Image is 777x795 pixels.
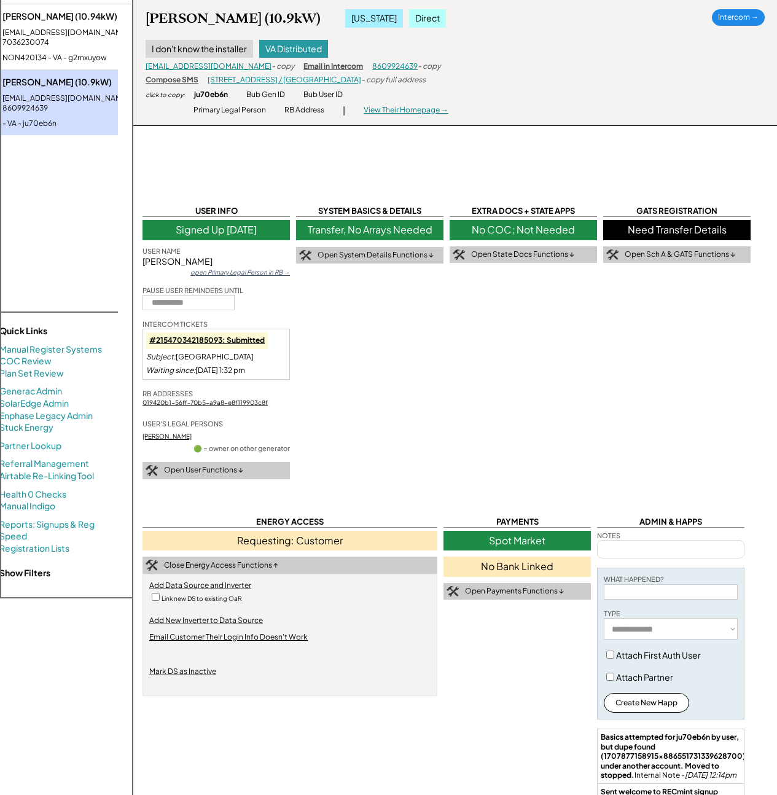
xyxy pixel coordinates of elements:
div: [DATE] 1:32 pm [146,366,245,376]
div: - copy full address [361,75,426,85]
div: [PERSON_NAME] (10.9kW) [146,10,321,27]
div: GATS REGISTRATION [603,205,751,217]
div: NOTES [597,531,620,540]
div: EXTRA DOCS + STATE APPS [450,205,597,217]
div: Email in Intercom [303,61,363,72]
div: Need Transfer Details [603,220,751,240]
div: Transfer, No Arrays Needed [296,220,443,240]
img: tool-icon.png [146,465,158,476]
div: Open System Details Functions ↓ [318,250,434,260]
div: No Bank Linked [443,557,591,576]
div: 🟢 = owner on other generator [193,444,290,453]
div: [EMAIL_ADDRESS][DOMAIN_NAME] - 8609924639 [2,93,153,114]
div: click to copy: [146,90,185,99]
div: Mark DS as Inactive [149,667,216,677]
label: Link new DS to existing OaR [162,595,241,602]
div: | [343,104,345,117]
div: open Primary Legal Person in RB → [190,268,290,276]
div: Primary Legal Person [193,105,266,116]
div: I don't know the installer [146,40,253,58]
a: 8609924639 [372,61,418,71]
img: tool-icon.png [447,586,459,597]
div: RB Address [284,105,324,116]
div: Intercom → [712,9,765,26]
div: Spot Market [443,531,591,550]
div: Add New Inverter to Data Source [149,616,263,626]
div: Close Energy Access Functions ↑ [164,560,278,571]
div: [GEOGRAPHIC_DATA] [146,352,254,362]
img: tool-icon.png [606,249,619,260]
div: USER INFO [143,205,290,217]
a: [EMAIL_ADDRESS][DOMAIN_NAME] [146,61,271,71]
div: Signed Up [DATE] [143,220,290,240]
div: TYPE [604,609,620,618]
div: ADMIN & HAPPS [597,516,744,528]
div: - VA - ju70eb6n [2,119,153,129]
div: USER NAME [143,246,181,256]
div: Open Payments Functions ↓ [465,586,564,597]
div: Add Data Source and Inverter [149,581,251,591]
div: Direct [409,9,446,28]
a: [PERSON_NAME] [143,433,192,440]
div: Compose SMS [146,75,198,85]
label: Attach Partner [616,672,673,683]
img: tool-icon.png [146,560,158,571]
div: NON420134 - VA - g2mxuyow [2,53,152,63]
div: INTERCOM TICKETS [143,319,208,329]
div: Bub User ID [303,90,343,100]
div: View Their Homepage → [364,105,448,116]
img: tool-icon.png [299,250,311,261]
div: RB ADDRESSES [143,389,193,398]
a: #215470342185093: Submitted [149,335,265,345]
em: Subject: [146,352,176,361]
div: No COC; Not Needed [450,220,597,240]
div: Email Customer Their Login Info Doesn't Work [149,632,308,643]
div: PAYMENTS [443,516,591,528]
div: [PERSON_NAME] (10.9kW) [2,76,153,88]
em: Waiting since: [146,366,195,375]
div: - copy [418,61,440,72]
div: [PERSON_NAME] [143,256,290,268]
strong: Basics attempted for ju70eb6n by user, but dupe found (1707877158915x886551731339628700) under an... [601,732,747,780]
em: [DATE] 12:14pm [685,770,736,780]
button: Create New Happ [604,693,689,713]
div: [US_STATE] [345,9,403,28]
div: - copy [271,61,294,72]
div: Open Sch A & GATS Functions ↓ [625,249,735,260]
div: ENERGY ACCESS [143,516,437,528]
div: Open State Docs Functions ↓ [471,249,574,260]
div: Bub Gen ID [246,90,285,100]
div: Requesting: Customer [143,531,437,550]
a: [STREET_ADDRESS] / [GEOGRAPHIC_DATA] [208,75,361,84]
div: [EMAIL_ADDRESS][DOMAIN_NAME] - 7036230074 [2,28,152,49]
div: VA Distributed [259,40,328,58]
label: Attach First Auth User [616,649,701,660]
div: PAUSE USER REMINDERS UNTIL [143,286,243,295]
img: tool-icon.png [453,249,465,260]
div: Open User Functions ↓ [164,465,243,476]
a: 019420b1-56ff-70b5-a9a8-e8f119903c8f [143,399,268,406]
div: ju70eb6n [194,90,228,100]
div: Internal Note - [601,732,746,780]
div: WHAT HAPPENED? [604,574,664,584]
div: SYSTEM BASICS & DETAILS [296,205,443,217]
div: [PERSON_NAME] (10.94kW) [2,10,152,23]
div: USER'S LEGAL PERSONS [143,419,223,428]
